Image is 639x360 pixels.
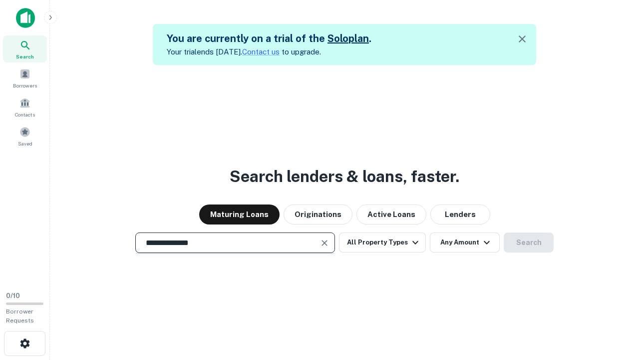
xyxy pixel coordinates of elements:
a: Search [3,35,47,62]
span: Borrowers [13,81,37,89]
button: Any Amount [430,232,500,252]
a: Soloplan [327,32,369,44]
span: Search [16,52,34,60]
a: Borrowers [3,64,47,91]
button: Lenders [430,204,490,224]
a: Contact us [242,47,280,56]
button: Originations [284,204,352,224]
h3: Search lenders & loans, faster. [230,164,459,188]
span: Saved [18,139,32,147]
a: Contacts [3,93,47,120]
a: Saved [3,122,47,149]
p: Your trial ends [DATE]. to upgrade. [167,46,371,58]
button: Clear [318,236,331,250]
button: Maturing Loans [199,204,280,224]
h5: You are currently on a trial of the . [167,31,371,46]
iframe: Chat Widget [589,280,639,328]
button: Active Loans [356,204,426,224]
span: Borrower Requests [6,308,34,324]
img: capitalize-icon.png [16,8,35,28]
span: Contacts [15,110,35,118]
span: 0 / 10 [6,292,20,299]
button: All Property Types [339,232,426,252]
